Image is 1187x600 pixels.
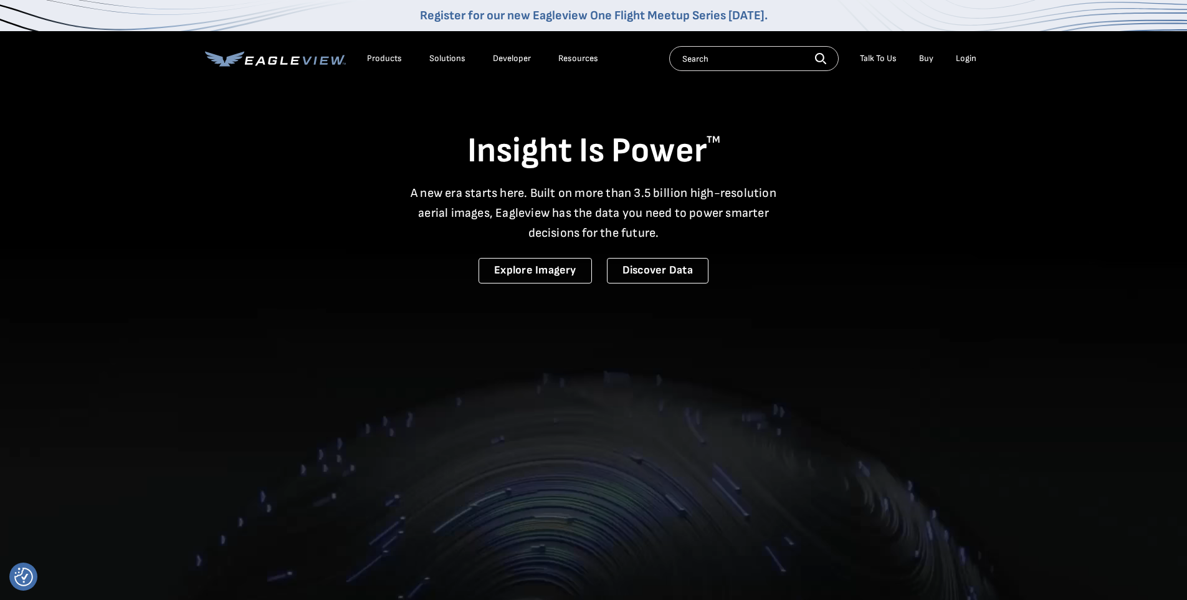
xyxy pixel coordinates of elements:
[919,53,933,64] a: Buy
[860,53,897,64] div: Talk To Us
[403,183,784,243] p: A new era starts here. Built on more than 3.5 billion high-resolution aerial images, Eagleview ha...
[558,53,598,64] div: Resources
[493,53,531,64] a: Developer
[14,568,33,586] button: Consent Preferences
[669,46,839,71] input: Search
[367,53,402,64] div: Products
[607,258,708,283] a: Discover Data
[205,130,983,173] h1: Insight Is Power
[707,134,720,146] sup: TM
[14,568,33,586] img: Revisit consent button
[420,8,768,23] a: Register for our new Eagleview One Flight Meetup Series [DATE].
[429,53,465,64] div: Solutions
[479,258,592,283] a: Explore Imagery
[956,53,976,64] div: Login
